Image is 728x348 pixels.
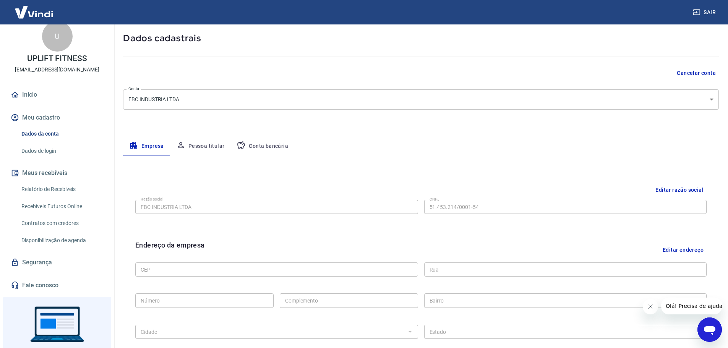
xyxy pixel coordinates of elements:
button: Pessoa titular [170,137,231,155]
div: FBC INDUSTRIA LTDA [123,89,719,110]
span: Olá! Precisa de ajuda? [5,5,64,11]
p: UPLIFT FITNESS [27,55,87,63]
a: Contratos com credores [18,215,105,231]
a: Segurança [9,254,105,271]
button: Editar endereço [660,240,707,259]
iframe: Close message [643,299,658,314]
button: Sair [691,5,719,19]
img: Vindi [9,0,59,24]
button: Editar razão social [652,183,707,197]
input: Digite aqui algumas palavras para buscar a cidade [138,327,403,337]
label: Conta [128,86,139,92]
button: Conta bancária [230,137,294,155]
a: Relatório de Recebíveis [18,181,105,197]
button: Meus recebíveis [9,165,105,181]
h6: Endereço da empresa [135,240,205,259]
h5: Dados cadastrais [123,32,719,44]
p: [EMAIL_ADDRESS][DOMAIN_NAME] [15,66,99,74]
a: Disponibilização de agenda [18,233,105,248]
a: Fale conosco [9,277,105,294]
label: CNPJ [430,196,439,202]
button: Meu cadastro [9,109,105,126]
a: Dados de login [18,143,105,159]
button: Cancelar conta [674,66,719,80]
button: Empresa [123,137,170,155]
iframe: Button to launch messaging window [697,317,722,342]
label: Razão social [141,196,163,202]
div: U [42,21,73,52]
a: Início [9,86,105,103]
a: Recebíveis Futuros Online [18,199,105,214]
a: Dados da conta [18,126,105,142]
iframe: Message from company [661,298,722,314]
